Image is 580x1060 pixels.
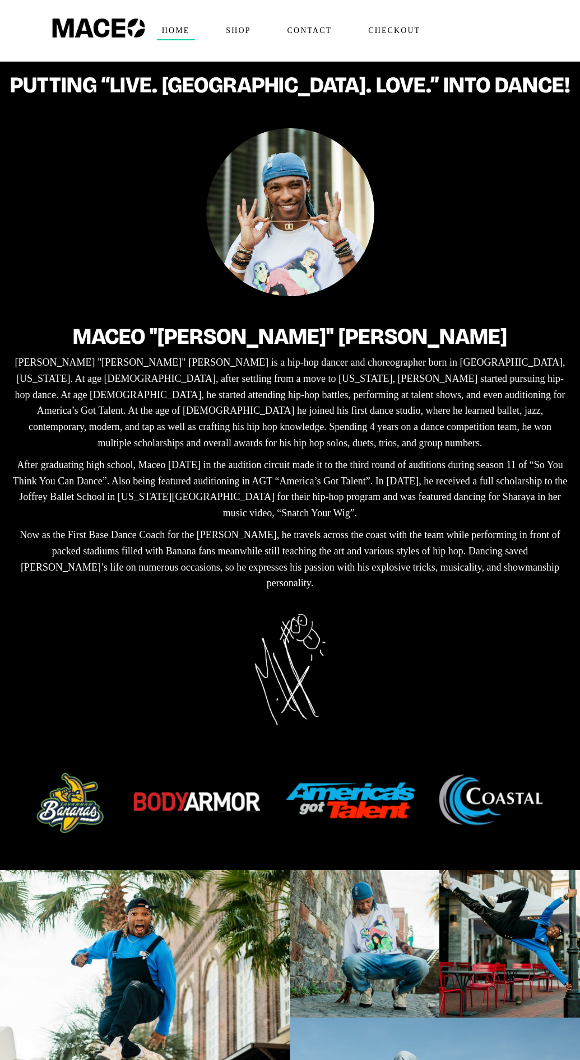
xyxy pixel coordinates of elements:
[206,128,374,296] img: Maceo Harrison
[24,771,556,836] img: brands_maceo
[11,457,569,521] p: After graduating high school, Maceo [DATE] in the audition circuit made it to the third round of ...
[157,22,194,40] span: Home
[282,22,337,40] span: Contact
[11,527,569,591] p: Now as the First Base Dance Coach for the [PERSON_NAME], he travels across the coast with the tea...
[254,614,326,726] img: Maceo Harrison Signature
[11,324,569,349] h2: Maceo "[PERSON_NAME]" [PERSON_NAME]
[221,22,255,40] span: Shop
[363,22,425,40] span: Checkout
[11,354,569,451] p: [PERSON_NAME] "[PERSON_NAME]" [PERSON_NAME] is a hip-hop dancer and choreographer born in [GEOGRA...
